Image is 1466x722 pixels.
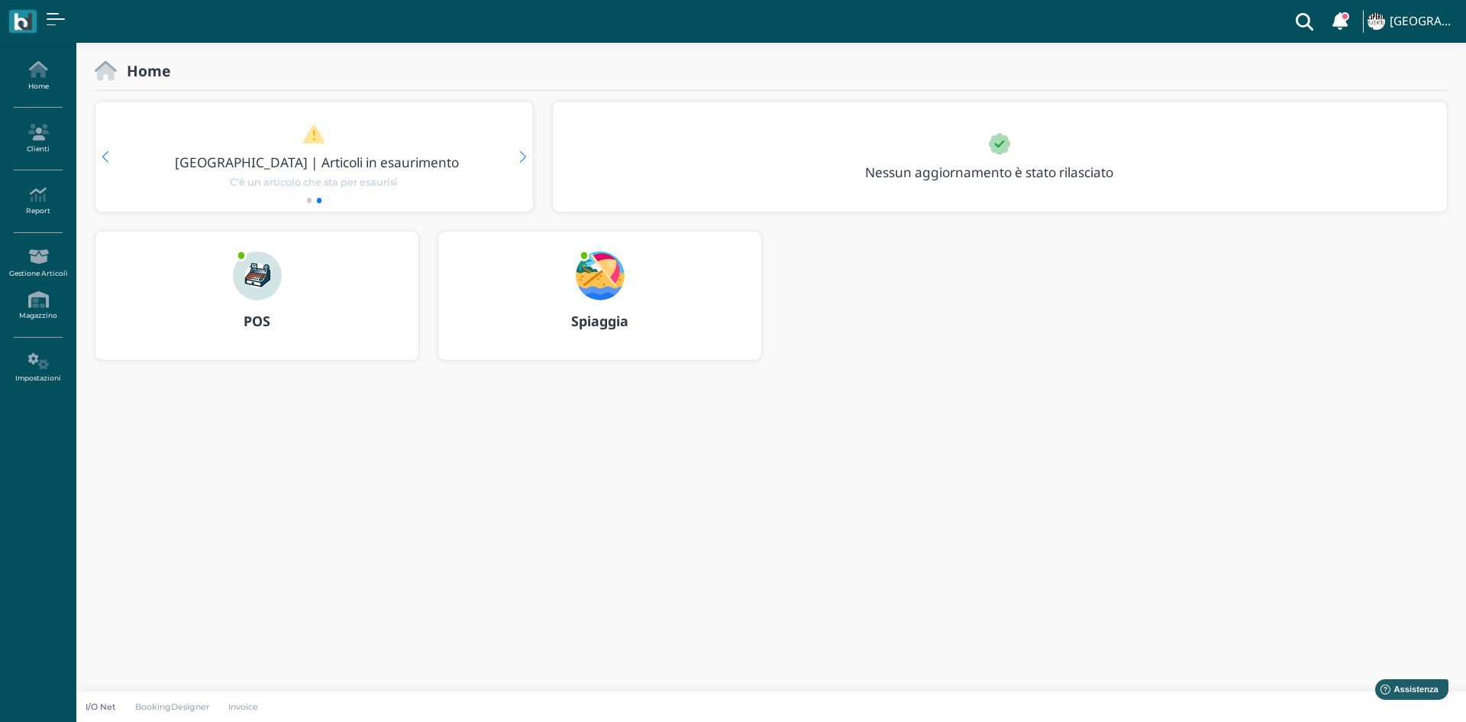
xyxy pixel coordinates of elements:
img: ... [233,251,282,300]
a: Magazzino [5,285,71,327]
a: ... [GEOGRAPHIC_DATA] [1365,3,1457,40]
img: ... [1368,13,1384,30]
iframe: Help widget launcher [1358,675,1453,709]
b: Spiaggia [571,312,628,330]
div: Next slide [519,151,526,163]
h2: Home [117,63,170,79]
div: 2 / 2 [95,102,533,212]
div: 1 / 1 [553,102,1447,212]
h4: [GEOGRAPHIC_DATA] [1390,15,1457,28]
a: Home [5,55,71,97]
a: Clienti [5,118,71,160]
img: logo [14,13,31,31]
a: Report [5,180,71,222]
div: Previous slide [102,151,108,163]
a: ... POS [95,231,419,379]
h3: [GEOGRAPHIC_DATA] | Articoli in esaurimento [128,155,506,170]
h3: Nessun aggiornamento è stato rilasciato [856,165,1148,180]
a: Gestione Articoli [5,242,71,284]
a: Impostazioni [5,347,71,389]
img: ... [576,251,625,300]
span: C'è un articolo che sta per esaurisi [230,175,398,189]
a: [GEOGRAPHIC_DATA] | Articoli in esaurimento C'è un articolo che sta per esaurisi [124,124,503,189]
span: Assistenza [45,12,101,24]
a: ... Spiaggia [438,231,762,379]
b: POS [244,312,270,330]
